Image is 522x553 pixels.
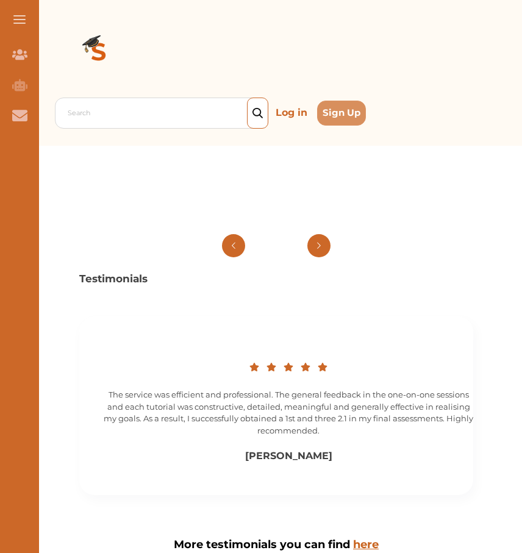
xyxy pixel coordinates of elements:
[55,10,143,98] img: Logo
[79,271,473,287] p: Testimonials
[271,103,312,123] p: Log in
[229,498,510,541] iframe: HelpCrunch
[67,537,485,552] p: More testimonials you can find
[353,538,379,551] a: here
[104,389,473,437] p: The service was efficient and professional. The general feedback in the one-on-one sessions and e...
[245,449,332,463] h5: [PERSON_NAME]
[252,108,263,119] img: search_icon
[317,101,366,126] button: Sign Up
